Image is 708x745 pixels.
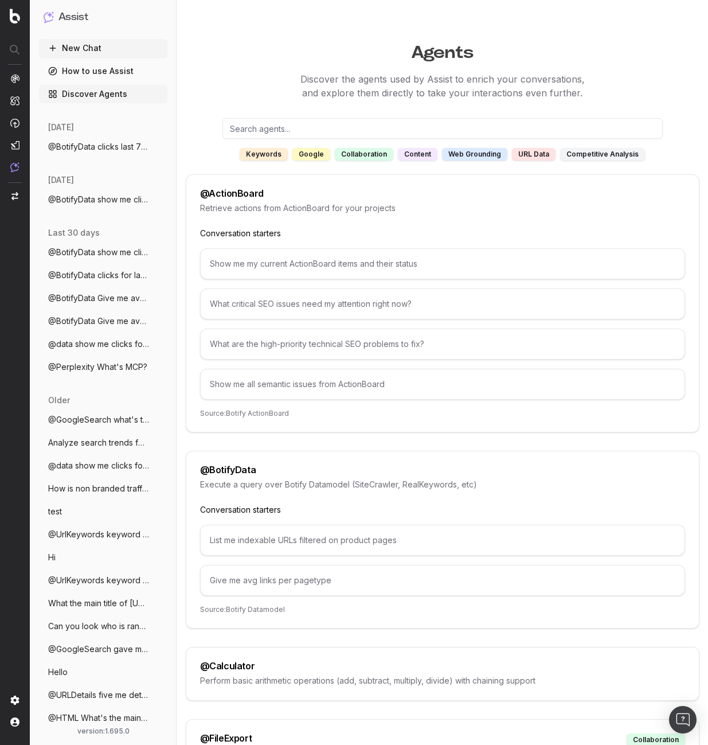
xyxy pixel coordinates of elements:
[200,288,685,319] div: What critical SEO issues need my attention right now?
[200,369,685,400] div: Show me all semantic issues from ActionBoard
[48,315,149,327] span: @BotifyData Give me avg links per pagety
[39,358,167,376] button: @Perplexity What's MCP?
[177,37,708,63] h1: Agents
[48,247,149,258] span: @BotifyData show me clicks and CTR data
[200,675,685,687] p: Perform basic arithmetic operations (add, subtract, multiply, divide) with chaining support
[200,479,685,490] p: Execute a query over Botify Datamodel (SiteCrawler, RealKeywords, etc)
[48,361,147,373] span: @Perplexity What's MCP?
[200,329,685,360] div: What are the high-priority technical SEO problems to fix?
[48,643,149,655] span: @GoogleSearch gave me result for men clo
[58,9,88,25] h1: Assist
[48,174,74,186] span: [DATE]
[39,335,167,353] button: @data show me clicks for last 7 days
[48,689,149,701] span: @URLDetails five me details for my homep
[39,39,167,57] button: New Chat
[39,138,167,156] button: @BotifyData clicks last 7 days
[48,414,149,426] span: @GoogleSearch what's the answer to the l
[48,552,56,563] span: Hi
[48,598,149,609] span: What the main title of [URL]
[39,663,167,681] button: Hello
[560,148,645,161] div: competitive analysis
[200,189,264,198] div: @ ActionBoard
[39,411,167,429] button: @GoogleSearch what's the answer to the l
[10,162,19,172] img: Assist
[177,72,708,100] p: Discover the agents used by Assist to enrich your conversations, and explore them directly to tak...
[48,141,149,153] span: @BotifyData clicks last 7 days
[39,571,167,590] button: @UrlKeywords keyword for clothes for htt
[39,548,167,567] button: Hi
[39,434,167,452] button: Analyze search trends for: MCP
[512,148,556,161] div: URL data
[39,243,167,262] button: @BotifyData show me clicks and CTR data
[48,506,62,517] span: test
[200,504,685,516] p: Conversation starters
[222,118,663,139] input: Search agents...
[335,148,393,161] div: collaboration
[39,617,167,635] button: Can you look who is ranking on Google fo
[39,709,167,727] button: @HTML What's the main color in [URL]
[48,621,149,632] span: Can you look who is ranking on Google fo
[48,122,74,133] span: [DATE]
[200,409,685,418] p: Source: Botify ActionBoard
[48,292,149,304] span: @BotifyData Give me avg links per pagety
[39,502,167,521] button: test
[200,525,685,556] div: List me indexable URLs filtered on product pages
[10,141,19,150] img: Studio
[39,457,167,475] button: @data show me clicks for last 7 days
[39,62,167,80] a: How to use Assist
[292,148,330,161] div: google
[39,525,167,544] button: @UrlKeywords keyword for clothes for htt
[44,9,163,25] button: Assist
[11,192,18,200] img: Switch project
[200,465,256,474] div: @ BotifyData
[48,460,149,471] span: @data show me clicks for last 7 days
[48,270,149,281] span: @BotifyData clicks for last 7 days
[48,194,149,205] span: @BotifyData show me clicks per url
[39,85,167,103] a: Discover Agents
[10,717,19,727] img: My account
[48,395,70,406] span: older
[10,96,19,106] img: Intelligence
[398,148,437,161] div: content
[39,594,167,613] button: What the main title of [URL]
[48,437,149,448] span: Analyze search trends for: MCP
[200,565,685,596] div: Give me avg links per pagetype
[200,202,685,214] p: Retrieve actions from ActionBoard for your projects
[10,9,20,24] img: Botify logo
[48,227,100,239] span: last 30 days
[442,148,507,161] div: web grounding
[39,312,167,330] button: @BotifyData Give me avg links per pagety
[10,696,19,705] img: Setting
[669,706,697,734] div: Open Intercom Messenger
[48,666,68,678] span: Hello
[44,11,54,22] img: Assist
[48,575,149,586] span: @UrlKeywords keyword for clothes for htt
[39,190,167,209] button: @BotifyData show me clicks per url
[48,483,149,494] span: How is non branded traffic trending YoY
[39,479,167,498] button: How is non branded traffic trending YoY
[240,148,288,161] div: keywords
[44,727,163,736] div: version: 1.695.0
[200,605,685,614] p: Source: Botify Datamodel
[48,529,149,540] span: @UrlKeywords keyword for clothes for htt
[200,248,685,279] div: Show me my current ActionBoard items and their status
[48,712,149,724] span: @HTML What's the main color in [URL]
[48,338,149,350] span: @data show me clicks for last 7 days
[39,640,167,658] button: @GoogleSearch gave me result for men clo
[39,266,167,284] button: @BotifyData clicks for last 7 days
[39,289,167,307] button: @BotifyData Give me avg links per pagety
[200,661,255,670] div: @ Calculator
[10,118,19,128] img: Activation
[39,686,167,704] button: @URLDetails five me details for my homep
[200,228,685,239] p: Conversation starters
[10,74,19,83] img: Analytics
